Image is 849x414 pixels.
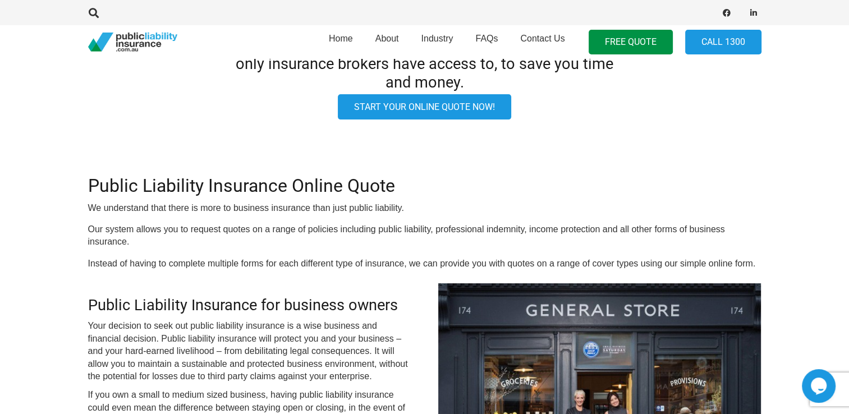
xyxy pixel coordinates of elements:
[685,30,761,55] a: Call 1300
[746,5,761,21] a: LinkedIn
[375,34,399,43] span: About
[509,22,576,62] a: Contact Us
[224,36,625,91] h3: We give you access to insurance companies at the rates only insurance brokers have access to, to ...
[88,33,177,52] a: pli_logotransparent
[88,202,761,214] p: We understand that there is more to business insurance than just public liability.
[88,321,408,381] span: Your decision to seek out public liability insurance is a wise business and financial decision. P...
[475,34,498,43] span: FAQs
[719,5,735,21] a: Facebook
[88,175,761,196] h2: Public Liability Insurance Online Quote
[318,22,364,62] a: Home
[88,223,761,249] p: Our system allows you to request quotes on a range of policies including public liability, profes...
[338,94,511,119] a: Start your online quote now!
[589,30,673,55] a: FREE QUOTE
[410,22,464,62] a: Industry
[364,22,410,62] a: About
[421,34,453,43] span: Industry
[88,257,761,270] p: Instead of having to complete multiple forms for each different type of insurance, we can provide...
[83,8,105,18] a: Search
[802,369,838,403] iframe: chat widget
[329,34,353,43] span: Home
[520,34,565,43] span: Contact Us
[464,22,509,62] a: FAQs
[88,296,411,315] h3: Public Liability Insurance for business owners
